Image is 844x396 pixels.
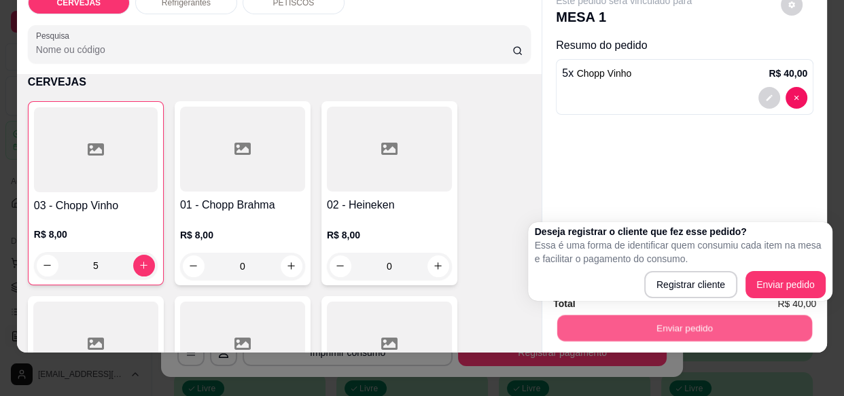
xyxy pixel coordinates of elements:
[183,255,205,277] button: decrease-product-quantity
[330,255,351,277] button: decrease-product-quantity
[535,238,826,266] p: Essa é uma forma de identificar quem consumiu cada item na mesa e facilitar o pagamento do consumo.
[556,7,692,26] p: MESA 1
[180,197,305,213] h4: 01 - Chopp Brahma
[133,255,155,276] button: increase-product-quantity
[758,87,780,109] button: decrease-product-quantity
[281,255,302,277] button: increase-product-quantity
[577,68,632,79] span: Chopp Vinho
[745,271,826,298] button: Enviar pedido
[535,225,826,238] h2: Deseja registrar o cliente que fez esse pedido?
[562,65,631,82] p: 5 x
[34,228,158,241] p: R$ 8,00
[556,37,813,54] p: Resumo do pedido
[36,30,74,41] label: Pesquisa
[180,228,305,242] p: R$ 8,00
[34,198,158,214] h4: 03 - Chopp Vinho
[786,87,807,109] button: decrease-product-quantity
[327,228,452,242] p: R$ 8,00
[37,255,58,276] button: decrease-product-quantity
[777,296,816,311] span: R$ 40,00
[769,67,807,80] p: R$ 40,00
[427,255,449,277] button: increase-product-quantity
[553,298,575,309] strong: Total
[28,74,531,90] p: CERVEJAS
[557,314,812,341] button: Enviar pedido
[36,43,512,56] input: Pesquisa
[644,271,737,298] button: Registrar cliente
[327,197,452,213] h4: 02 - Heineken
